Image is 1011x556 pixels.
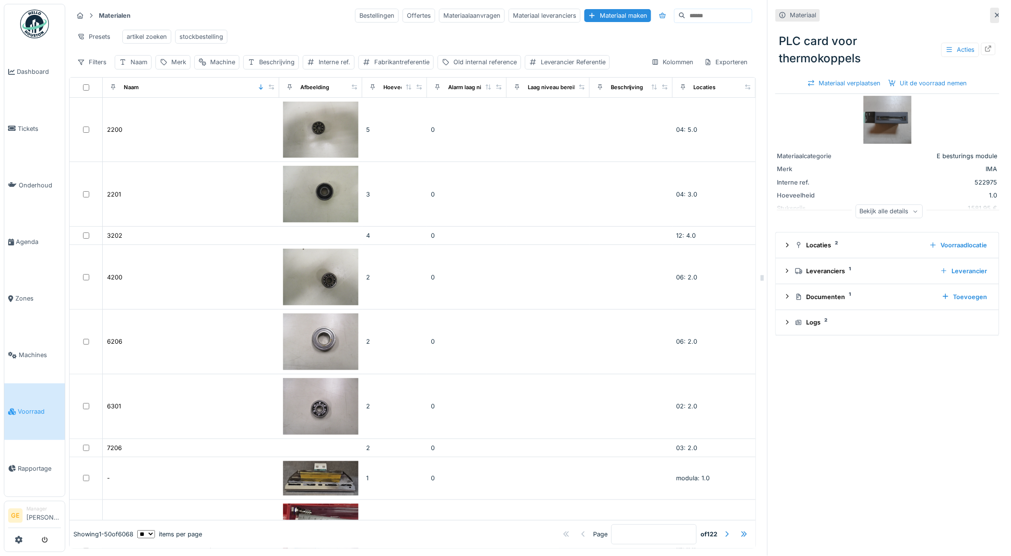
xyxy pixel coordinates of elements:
[528,83,582,92] div: Laag niveau bereikt?
[853,191,998,200] div: 1.0
[647,55,698,69] div: Kolommen
[131,58,147,67] div: Naam
[431,231,503,240] div: 0
[107,474,110,483] div: -
[355,9,399,23] div: Bestellingen
[795,266,933,276] div: Leveranciers
[780,314,995,332] summary: Logs2
[19,350,61,359] span: Machines
[431,402,503,411] div: 0
[4,157,65,213] a: Onderhoud
[107,337,122,346] div: 6206
[107,443,122,452] div: 7206
[593,530,607,539] div: Page
[107,231,122,240] div: 3202
[777,191,849,200] div: Hoeveelheid
[366,273,423,282] div: 2
[4,213,65,270] a: Agenda
[677,475,710,482] span: modula: 1.0
[856,204,923,218] div: Bekijk alle details
[179,32,223,41] div: stockbestelling
[584,9,651,22] div: Materiaal maken
[283,313,358,370] img: 6206
[19,181,61,190] span: Onderhoud
[885,77,971,90] div: Uit de voorraad nemen
[611,83,643,92] div: Beschrijving
[864,96,912,144] img: PLC card voor thermokoppels
[259,58,295,67] div: Beschrijving
[853,178,998,187] div: 522975
[777,151,849,161] div: Materiaalcategorie
[107,402,121,411] div: 6301
[431,443,503,452] div: 0
[431,337,503,346] div: 0
[107,273,122,282] div: 4200
[431,125,503,134] div: 0
[366,443,423,452] div: 2
[366,231,423,240] div: 4
[366,125,423,134] div: 5
[383,83,417,92] div: Hoeveelheid
[431,474,503,483] div: 0
[124,83,139,92] div: Naam
[775,29,999,71] div: PLC card voor thermokoppels
[283,102,358,158] img: 2200
[777,178,849,187] div: Interne ref.
[319,58,350,67] div: Interne ref.
[541,58,606,67] div: Leverancier Referentie
[283,249,358,305] img: 4200
[366,474,423,483] div: 1
[283,166,358,222] img: 2201
[18,407,61,416] span: Voorraad
[107,190,121,199] div: 2201
[4,270,65,327] a: Zones
[677,126,698,133] span: 04: 5.0
[448,83,494,92] div: Alarm laag niveau
[780,288,995,306] summary: Documenten1Toevoegen
[677,444,698,452] span: 03: 2.0
[853,164,998,174] div: IMA
[18,464,61,473] span: Rapportage
[795,318,987,327] div: Logs
[431,190,503,199] div: 0
[26,505,61,526] li: [PERSON_NAME]
[677,232,696,239] span: 12: 4.0
[20,10,49,38] img: Badge_color-CXgf-gQk.svg
[127,32,167,41] div: artikel zoeken
[171,58,186,67] div: Merk
[366,402,423,411] div: 2
[4,100,65,157] a: Tickets
[431,273,503,282] div: 0
[694,83,716,92] div: Locaties
[366,190,423,199] div: 3
[374,58,429,67] div: Fabrikantreferentie
[16,237,61,246] span: Agenda
[15,294,61,303] span: Zones
[8,505,61,528] a: GE Manager[PERSON_NAME]
[677,403,698,410] span: 02: 2.0
[804,77,885,90] div: Materiaal verplaatsen
[95,11,134,20] strong: Materialen
[509,9,581,23] div: Materiaal leveranciers
[403,9,435,23] div: Offertes
[780,236,995,254] summary: Locaties2Voorraadlocatie
[795,241,922,250] div: Locaties
[677,274,698,281] span: 06: 2.0
[18,124,61,133] span: Tickets
[439,9,505,23] div: Materiaalaanvragen
[938,290,991,303] div: Toevoegen
[283,461,358,496] img: -
[780,262,995,280] summary: Leveranciers1Leverancier
[4,440,65,497] a: Rapportage
[790,11,817,20] div: Materiaal
[677,338,698,345] span: 06: 2.0
[26,505,61,512] div: Manager
[937,265,991,278] div: Leverancier
[941,43,979,57] div: Acties
[4,44,65,100] a: Dashboard
[453,58,517,67] div: Old internal reference
[283,378,358,435] img: 6301
[795,292,934,301] div: Documenten
[4,327,65,383] a: Machines
[677,191,698,198] span: 04: 3.0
